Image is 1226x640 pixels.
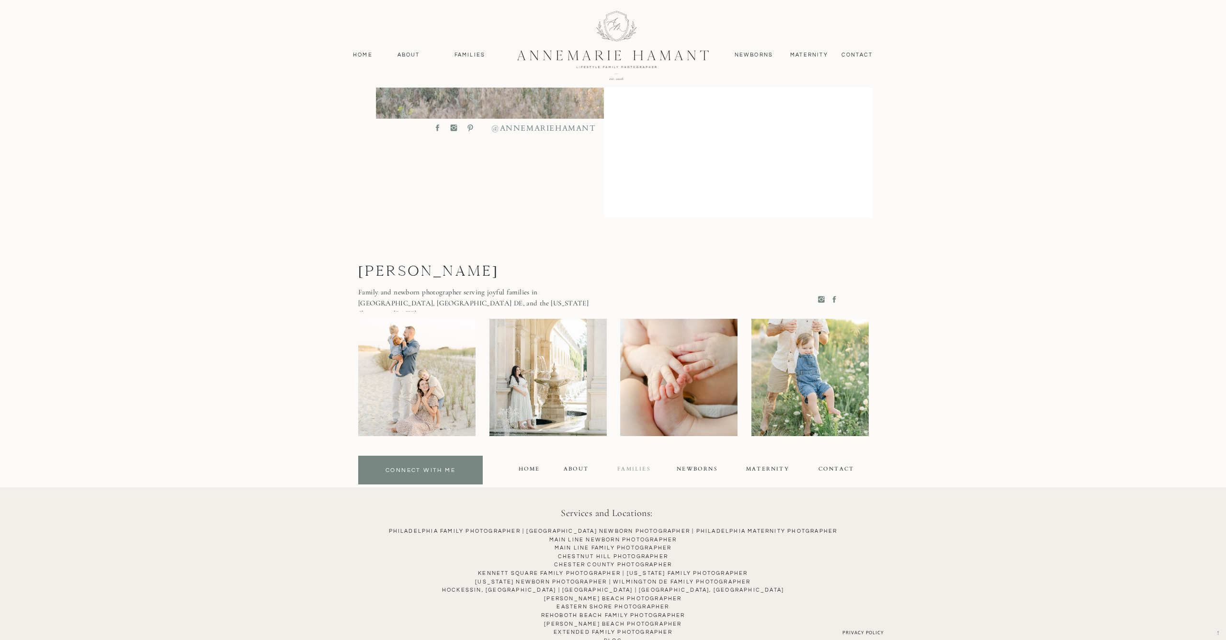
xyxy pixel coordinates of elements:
[613,465,655,476] a: FAMILIES
[555,465,597,476] a: About
[746,465,788,476] a: maternity
[790,51,827,59] a: MAternity
[395,51,422,59] a: About
[676,465,718,476] a: NEWBORNS
[358,262,555,283] p: [PERSON_NAME]
[361,466,480,477] a: connect with me
[448,51,491,59] a: Families
[836,51,878,59] a: contact
[815,465,857,476] a: contact
[371,505,842,522] h3: Services and Locations:
[508,465,550,476] a: Home
[358,287,591,312] p: Family and newborn photographer serving joyful families in [GEOGRAPHIC_DATA], [GEOGRAPHIC_DATA] D...
[731,51,777,59] a: Newborns
[349,51,377,59] a: Home
[1213,621,1220,637] a: →
[491,123,554,133] p: @ANNEMARIEHAMANT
